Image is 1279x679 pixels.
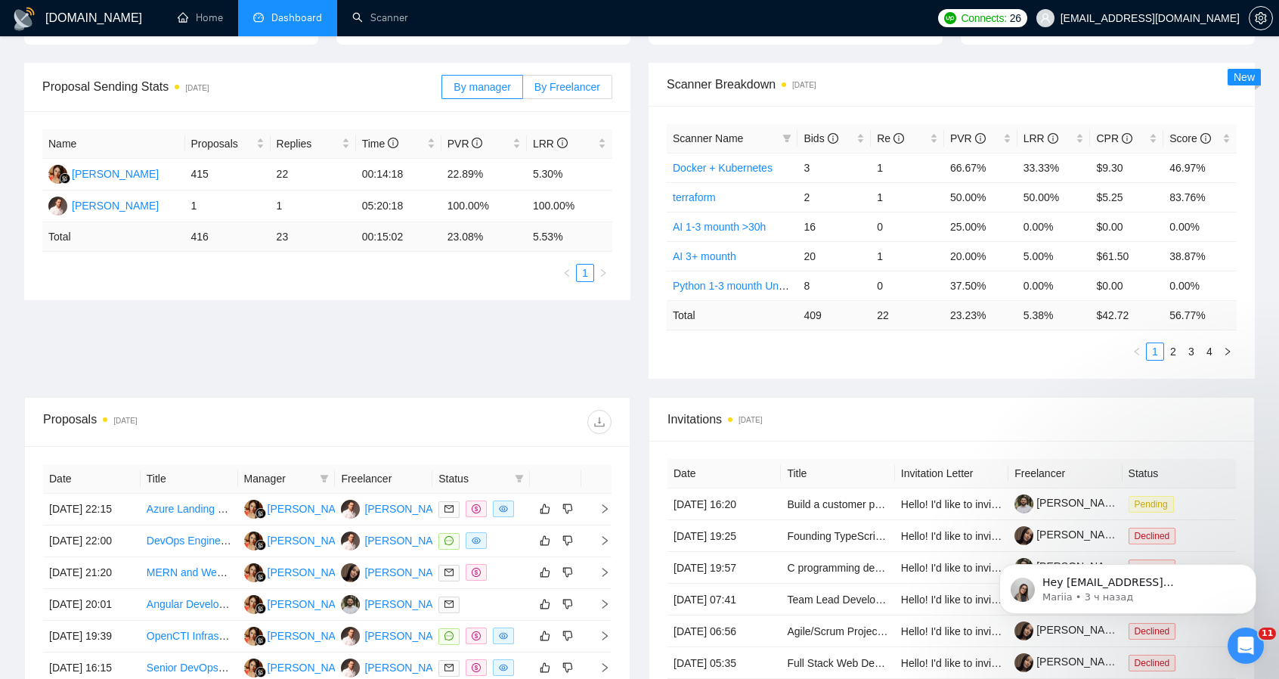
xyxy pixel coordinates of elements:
img: gigradar-bm.png [60,173,70,184]
td: 0 [871,271,944,300]
th: Replies [271,129,356,159]
button: left [558,264,576,282]
span: mail [444,663,454,672]
td: 23.08 % [441,222,527,252]
div: [PERSON_NAME] [364,596,451,612]
button: like [536,659,554,677]
span: dollar [472,504,481,513]
li: Next Page [1219,343,1237,361]
td: $ 42.72 [1090,300,1163,330]
a: C programming developer [787,562,909,574]
td: 23 [271,222,356,252]
a: Pending [1129,498,1180,510]
span: info-circle [1122,133,1132,144]
td: 05:20:18 [356,191,441,222]
td: Founding TypeScript Architect (React/Next + Node) — Real-Time Game Platform [781,520,894,552]
td: [DATE] 06:56 [667,615,781,647]
td: [DATE] 21:20 [43,557,141,589]
th: Title [781,459,894,488]
th: Manager [238,464,336,494]
td: [DATE] 19:39 [43,621,141,653]
span: 26 [1010,10,1021,26]
td: 50.00% [944,182,1017,212]
div: [PERSON_NAME] [268,564,355,581]
span: filter [320,474,329,483]
img: OM [341,595,360,614]
span: right [1223,347,1232,356]
button: dislike [559,532,577,550]
a: Declined [1129,529,1182,541]
td: 20.00% [944,241,1017,271]
td: 416 [185,222,271,252]
img: gigradar-bm.png [255,572,266,582]
span: info-circle [975,133,986,144]
a: Senior DevOps Engineer (Full-Time) [147,662,317,674]
img: DP [341,532,360,550]
td: 0.00% [1163,271,1237,300]
span: download [588,416,611,428]
img: MV [48,165,67,184]
span: Scanner Name [673,132,743,144]
li: Next Page [594,264,612,282]
button: dislike [559,659,577,677]
td: 0.00% [1017,212,1091,241]
span: Proposal Sending Stats [42,77,441,96]
span: dislike [562,662,573,674]
button: like [536,595,554,613]
a: 1 [577,265,593,281]
span: Proposals [191,135,253,152]
span: Score [1169,132,1210,144]
span: Time [362,138,398,150]
span: By manager [454,81,510,93]
img: gigradar-bm.png [255,508,266,519]
span: info-circle [557,138,568,148]
a: setting [1249,12,1273,24]
span: PVR [447,138,483,150]
div: [PERSON_NAME] [268,628,355,644]
span: mail [444,504,454,513]
span: right [587,599,610,609]
td: Azure Landing Zone Configuration [141,494,238,526]
td: C programming developer [781,552,894,584]
a: OpenCTI Infrastructure / DevOps Engineer (Database-Focused) [147,630,447,642]
a: MERN and Web3 Expert to complete Decentralized Exchange Platform [147,566,480,578]
a: DP[PERSON_NAME] [341,534,451,546]
td: 0 [871,212,944,241]
td: MERN and Web3 Expert to complete Decentralized Exchange Platform [141,557,238,589]
th: Freelancer [1008,459,1122,488]
time: [DATE] [792,81,816,89]
span: like [540,503,550,515]
td: 00:14:18 [356,159,441,191]
a: MV[PERSON_NAME] [244,502,355,514]
span: filter [515,474,524,483]
td: 5.00% [1017,241,1091,271]
td: 33.33% [1017,153,1091,182]
span: info-circle [1048,133,1058,144]
td: Total [42,222,185,252]
td: 46.97% [1163,153,1237,182]
p: Message from Mariia, sent 3 ч назад [66,58,261,72]
span: right [587,504,610,514]
td: 5.38 % [1017,300,1091,330]
td: Agile/Scrum Project Manager Needed - Ukrainian Speaker [781,615,894,647]
a: Full Stack Web Developer for Pricing SaaS [787,657,989,669]
td: [DATE] 07:41 [667,584,781,615]
td: 22 [271,159,356,191]
td: Full Stack Web Developer for Pricing SaaS [781,647,894,679]
td: 5.30% [527,159,612,191]
img: c1QcHlxZKC7OvntPHlYmMwKU_sZ42jChqBqVEuYCxTyc8xc8LhzmhavM7iWLLPzMBv [1014,653,1033,672]
a: Python 1-3 mounth Unspecified h [673,280,829,292]
td: 56.77 % [1163,300,1237,330]
span: eye [499,631,508,640]
img: KM [341,563,360,582]
td: 5.53 % [527,222,612,252]
button: left [1128,343,1146,361]
span: dislike [562,566,573,578]
td: Angular Developer with C# and REST API Experience [141,589,238,621]
td: 2 [797,182,871,212]
img: DP [341,500,360,519]
span: Re [877,132,904,144]
span: Declined [1129,528,1176,544]
a: Declined [1129,656,1182,668]
button: like [536,500,554,518]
